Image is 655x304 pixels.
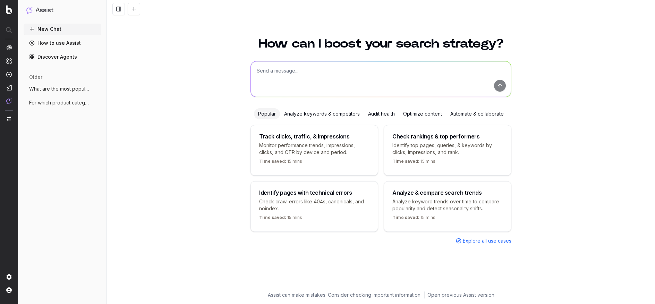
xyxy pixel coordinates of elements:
[6,287,12,293] img: My account
[26,7,33,14] img: Assist
[392,159,435,167] p: 15 mins
[427,292,494,298] a: Open previous Assist version
[392,134,480,139] div: Check rankings & top performers
[259,134,350,139] div: Track clicks, traffic, & impressions
[250,37,511,50] h1: How can I boost your search strategy?
[463,237,511,244] span: Explore all use cases
[259,215,286,220] span: Time saved:
[280,108,364,119] div: Analyze keywords & competitors
[268,292,422,298] p: Assist can make mistakes. Consider checking important information.
[399,108,446,119] div: Optimize content
[29,85,90,92] span: What are the most popular women's jewelr
[259,215,302,223] p: 15 mins
[259,159,302,167] p: 15 mins
[254,108,280,119] div: Popular
[26,6,99,15] button: Assist
[392,198,503,212] p: Analyze keyword trends over time to compare popularity and detect seasonality shifts.
[259,190,352,195] div: Identify pages with technical errors
[24,83,101,94] button: What are the most popular women's jewelr
[29,99,90,106] span: For which product categories does Tiffan
[259,159,286,164] span: Time saved:
[392,190,482,195] div: Analyze & compare search trends
[24,37,101,49] a: How to use Assist
[456,237,511,244] a: Explore all use cases
[29,74,42,81] span: older
[259,198,369,212] p: Check crawl errors like 404s, canonicals, and noindex.
[259,142,369,156] p: Monitor performance trends, impressions, clicks, and CTR by device and period.
[6,71,12,77] img: Activation
[392,215,435,223] p: 15 mins
[446,108,508,119] div: Automate & collaborate
[24,97,101,108] button: For which product categories does Tiffan
[392,159,419,164] span: Time saved:
[6,274,12,280] img: Setting
[6,45,12,50] img: Analytics
[6,58,12,64] img: Intelligence
[24,51,101,62] a: Discover Agents
[24,24,101,35] button: New Chat
[364,108,399,119] div: Audit health
[35,6,53,15] h1: Assist
[6,85,12,91] img: Studio
[392,142,503,156] p: Identify top pages, queries, & keywords by clicks, impressions, and rank.
[6,98,12,104] img: Assist
[392,215,419,220] span: Time saved:
[7,116,11,121] img: Switch project
[6,5,12,14] img: Botify logo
